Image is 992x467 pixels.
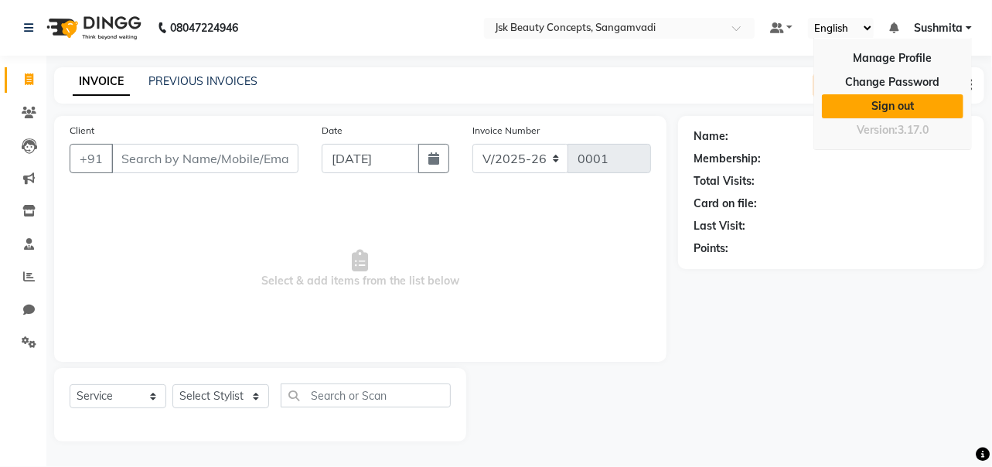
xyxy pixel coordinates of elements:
[822,70,963,94] a: Change Password
[70,144,113,173] button: +91
[170,6,238,49] b: 08047224946
[822,119,963,141] div: Version:3.17.0
[472,124,540,138] label: Invoice Number
[822,46,963,70] a: Manage Profile
[70,192,651,346] span: Select & add items from the list below
[281,383,451,407] input: Search or Scan
[111,144,298,173] input: Search by Name/Mobile/Email/Code
[694,240,728,257] div: Points:
[694,196,757,212] div: Card on file:
[322,124,343,138] label: Date
[148,74,257,88] a: PREVIOUS INVOICES
[694,151,761,167] div: Membership:
[70,124,94,138] label: Client
[822,94,963,118] a: Sign out
[39,6,145,49] img: logo
[694,218,745,234] div: Last Visit:
[73,68,130,96] a: INVOICE
[694,128,728,145] div: Name:
[694,173,755,189] div: Total Visits:
[914,20,963,36] span: Sushmita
